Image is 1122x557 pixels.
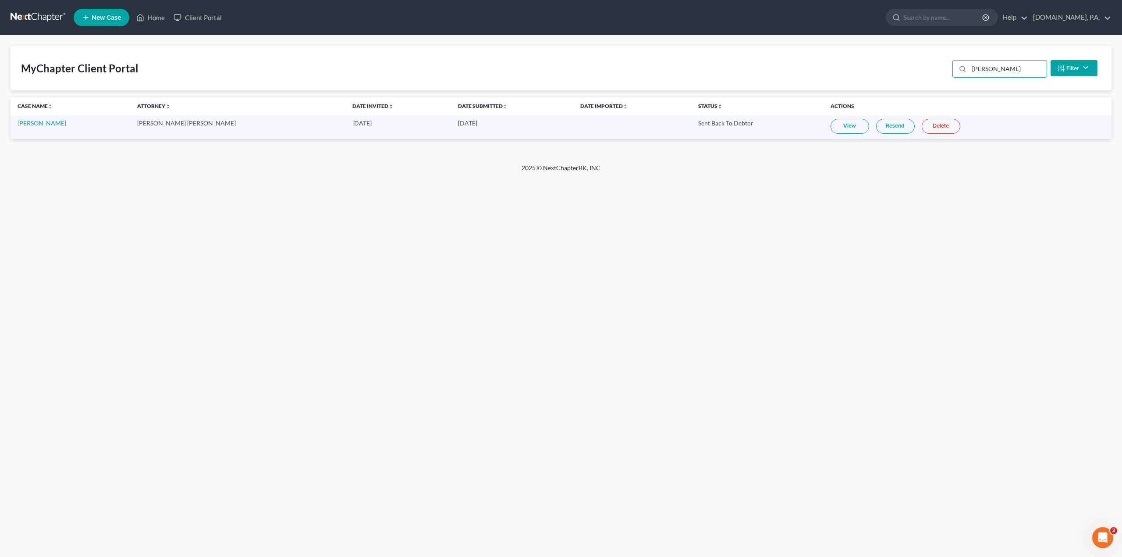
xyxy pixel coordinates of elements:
a: Attorneyunfold_more [137,103,170,109]
td: [PERSON_NAME] [PERSON_NAME] [130,115,345,139]
iframe: Intercom live chat [1092,527,1113,548]
a: Statusunfold_more [698,103,723,109]
a: Date Importedunfold_more [580,103,628,109]
a: [PERSON_NAME] [18,119,66,127]
button: Filter [1051,60,1097,76]
a: Date Submittedunfold_more [458,103,508,109]
i: unfold_more [48,104,53,109]
a: Home [132,10,169,25]
span: [DATE] [458,119,477,127]
i: unfold_more [388,104,394,109]
i: unfold_more [623,104,628,109]
a: Help [998,10,1028,25]
i: unfold_more [717,104,723,109]
i: unfold_more [165,104,170,109]
input: Search... [969,61,1047,77]
a: Case Nameunfold_more [18,103,53,109]
span: 2 [1110,527,1117,534]
input: Search by name... [903,9,984,25]
th: Actions [824,97,1111,115]
a: Client Portal [169,10,226,25]
a: View [831,119,869,134]
div: MyChapter Client Portal [21,61,138,75]
a: Delete [922,119,960,134]
a: [DOMAIN_NAME], P.A. [1029,10,1111,25]
span: New Case [92,14,121,21]
span: [DATE] [352,119,372,127]
i: unfold_more [503,104,508,109]
div: 2025 © NextChapterBK, INC [311,164,811,179]
a: Resend [876,119,915,134]
a: Date Invitedunfold_more [352,103,394,109]
td: Sent Back To Debtor [691,115,824,139]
